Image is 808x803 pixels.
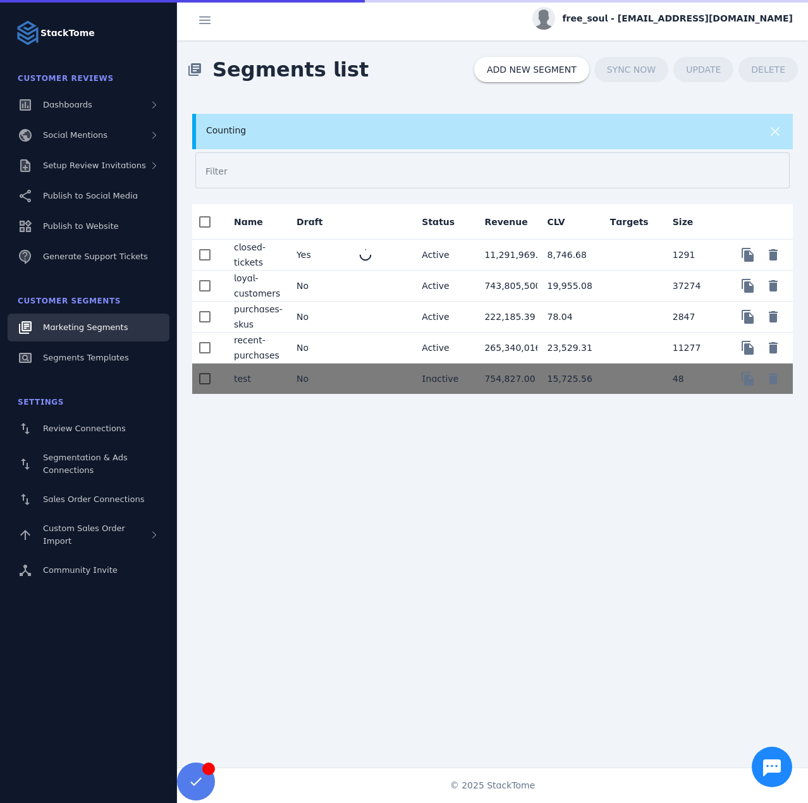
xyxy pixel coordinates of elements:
mat-cell: No [286,271,349,302]
a: Sales Order Connections [8,486,169,513]
img: profile.jpg [532,7,555,30]
mat-cell: No [286,333,349,364]
mat-cell: 754,827.00 [474,364,537,394]
mat-label: Filter [205,166,228,176]
mat-cell: 48 [663,364,725,394]
span: Settings [18,398,64,407]
mat-cell: closed-tickets [224,240,286,271]
span: Segmentation & Ads Connections [43,453,128,475]
mat-cell: 8,746.68 [537,240,600,271]
a: Publish to Social Media [8,182,169,210]
button: Delete [761,335,786,360]
mat-cell: Yes [286,240,349,271]
mat-cell: 23,529.31 [537,333,600,364]
mat-cell: Active [412,333,474,364]
a: Segmentation & Ads Connections [8,445,169,483]
span: free_soul - [EMAIL_ADDRESS][DOMAIN_NAME] [563,12,793,25]
mat-icon: library_books [187,62,202,77]
div: Status [422,216,466,228]
mat-cell: 11,291,969.00 [474,240,537,271]
mat-cell: Active [412,240,474,271]
button: Copy [735,335,761,360]
span: Review Connections [43,424,126,433]
div: CLV [548,216,577,228]
button: Delete [761,242,786,267]
span: Sales Order Connections [43,494,144,504]
mat-header-cell: Targets [600,204,663,240]
button: Delete [761,273,786,298]
button: Copy [735,366,761,391]
a: Marketing Segments [8,314,169,341]
mat-cell: Active [412,302,474,333]
div: Size [673,216,705,228]
div: Status [422,216,455,228]
div: Counting [206,124,725,137]
span: ADD NEW SEGMENT [487,65,577,74]
div: Name [234,216,263,228]
mat-cell: 19,955.08 [537,271,600,302]
mat-cell: 222,185.39 [474,302,537,333]
div: Draft [297,216,322,228]
span: Community Invite [43,565,118,575]
button: ADD NEW SEGMENT [474,57,589,82]
div: Name [234,216,274,228]
strong: StackTome [40,27,95,40]
mat-cell: purchases-skus [224,302,286,333]
div: Size [673,216,694,228]
span: Publish to Website [43,221,118,231]
button: Copy [735,304,761,329]
mat-cell: test [224,364,286,394]
span: Segments list [202,44,379,95]
a: Segments Templates [8,344,169,372]
mat-cell: Inactive [412,364,474,394]
mat-cell: Active [412,271,474,302]
mat-cell: 1291 [663,240,725,271]
button: Copy [735,242,761,267]
mat-cell: 78.04 [537,302,600,333]
div: CLV [548,216,565,228]
button: free_soul - [EMAIL_ADDRESS][DOMAIN_NAME] [532,7,793,30]
div: Draft [297,216,334,228]
a: Generate Support Tickets [8,243,169,271]
button: Copy [735,273,761,298]
span: Segments Templates [43,353,129,362]
span: Dashboards [43,100,92,109]
mat-cell: 743,805,500.00 [474,271,537,302]
img: Logo image [15,20,40,46]
button: Delete [761,366,786,391]
button: Delete [761,304,786,329]
mat-cell: No [286,364,349,394]
span: Setup Review Invitations [43,161,146,170]
span: Custom Sales Order Import [43,524,125,546]
mat-cell: 15,725.56 [537,364,600,394]
a: Publish to Website [8,212,169,240]
span: Customer Segments [18,297,121,305]
mat-cell: 37274 [663,271,725,302]
mat-cell: 2847 [663,302,725,333]
div: Revenue [484,216,527,228]
mat-cell: 265,340,016.00 [474,333,537,364]
span: Customer Reviews [18,74,114,83]
mat-cell: No [286,302,349,333]
span: © 2025 StackTome [450,779,536,792]
div: Revenue [484,216,539,228]
span: Marketing Segments [43,322,128,332]
a: Review Connections [8,415,169,443]
span: Social Mentions [43,130,107,140]
a: Community Invite [8,556,169,584]
span: Publish to Social Media [43,191,138,200]
span: Generate Support Tickets [43,252,148,261]
mat-cell: recent-purchases [224,333,286,364]
mat-cell: loyal-customers [224,271,286,302]
mat-cell: 11277 [663,333,725,364]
